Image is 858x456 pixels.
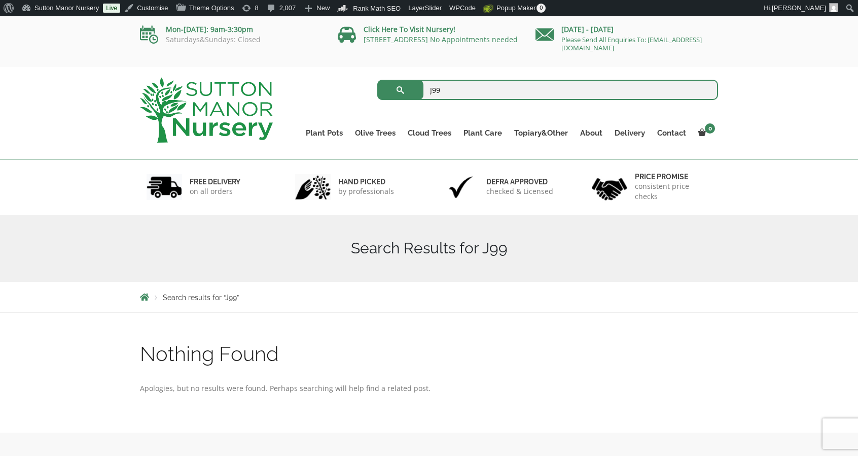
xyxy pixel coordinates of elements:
img: logo [140,77,273,143]
input: Search... [377,80,719,100]
h1: Nothing Found [140,343,718,365]
a: [STREET_ADDRESS] No Appointments needed [364,35,518,44]
img: 1.jpg [147,174,182,200]
h1: Search Results for J99 [140,239,718,257]
a: About [574,126,609,140]
img: 2.jpg [295,174,331,200]
a: Delivery [609,126,651,140]
h6: hand picked [338,177,394,186]
a: Plant Care [457,126,508,140]
nav: Breadcrumbs [140,293,718,301]
h6: Price promise [635,172,712,181]
p: Apologies, but no results were found. Perhaps searching will help find a related post. [140,382,718,395]
p: checked & Licensed [486,186,553,197]
img: 3.jpg [443,174,479,200]
a: Topiary&Other [508,126,574,140]
a: Live [103,4,120,13]
a: Contact [651,126,692,140]
a: Plant Pots [300,126,349,140]
span: 0 [537,4,546,13]
h6: FREE DELIVERY [190,177,240,186]
span: Rank Math SEO [353,5,401,12]
a: Click Here To Visit Nursery! [364,24,455,34]
p: on all orders [190,186,240,197]
a: Olive Trees [349,126,402,140]
p: by professionals [338,186,394,197]
p: [DATE] - [DATE] [535,23,718,36]
a: Cloud Trees [402,126,457,140]
p: Mon-[DATE]: 9am-3:30pm [140,23,323,36]
span: Search results for “J99” [163,294,239,302]
span: 0 [705,123,715,134]
p: consistent price checks [635,181,712,202]
a: Please Send All Enquiries To: [EMAIL_ADDRESS][DOMAIN_NAME] [561,35,702,52]
a: 0 [692,126,718,140]
img: 4.jpg [592,172,627,203]
h6: Defra approved [486,177,553,186]
span: [PERSON_NAME] [772,4,826,12]
p: Saturdays&Sundays: Closed [140,36,323,44]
